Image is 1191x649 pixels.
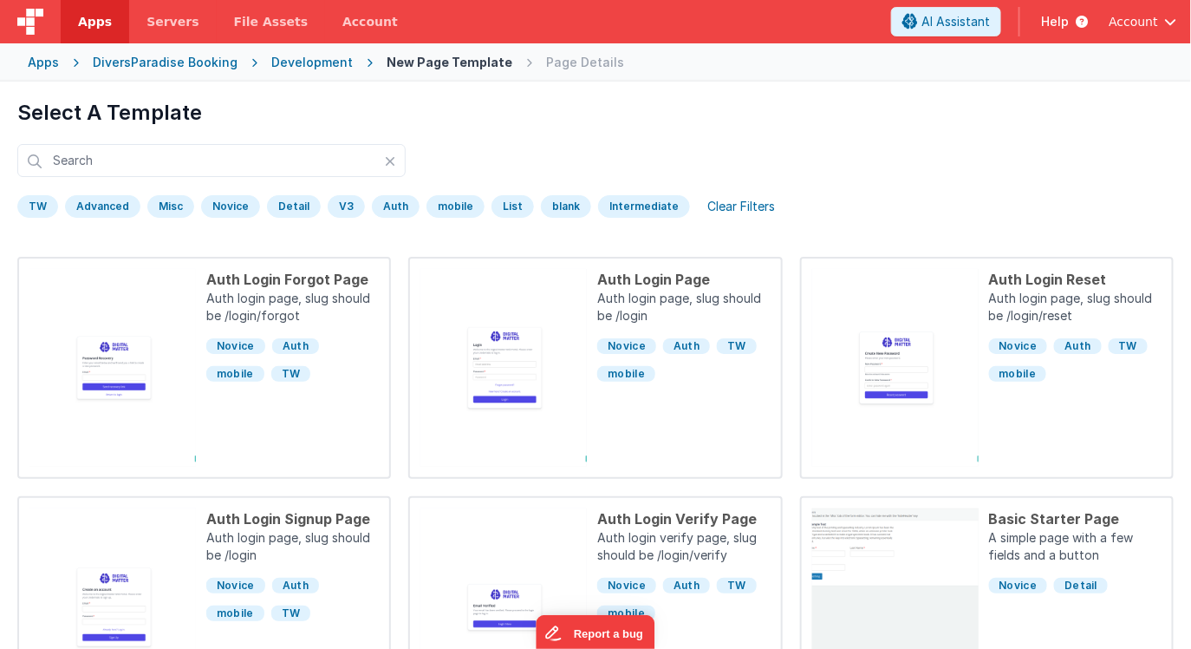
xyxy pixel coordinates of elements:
div: Advanced [65,195,140,218]
span: Novice [206,338,265,354]
span: File Assets [234,13,309,30]
div: Development [271,54,353,71]
span: mobile [206,606,264,621]
span: Novice [989,578,1048,593]
div: Intermediate [598,195,690,218]
div: V3 [328,195,365,218]
h1: Select A Template [17,99,1174,127]
div: TW [17,195,58,218]
span: Auth [272,338,319,354]
div: List [491,195,534,218]
span: Novice [597,578,656,593]
button: AI Assistant [891,7,1001,36]
span: Account [1109,13,1158,30]
div: Misc [147,195,194,218]
div: Novice [201,195,260,218]
span: Detail [1054,578,1108,593]
span: Help [1041,13,1069,30]
div: Auth Login Forgot Page [206,269,379,290]
span: mobile [597,366,655,382]
span: TW [271,606,311,621]
span: Novice [206,578,265,593]
span: Novice [989,338,1048,354]
div: Auth Login Reset [989,269,1162,290]
div: DiversParadise Booking [93,54,238,71]
span: Auth [663,338,710,354]
span: mobile [989,366,1047,382]
span: TW [717,578,757,593]
div: New Page Template [387,54,512,71]
span: mobile [597,606,655,621]
span: mobile [206,366,264,382]
span: Novice [597,338,656,354]
input: Search [17,144,406,177]
p: Auth login page, slug should be /login [597,290,770,328]
p: A simple page with a few fields and a button [989,529,1162,567]
span: Servers [146,13,198,30]
div: Auth [372,195,420,218]
span: TW [717,338,757,354]
span: TW [271,366,311,382]
span: Auth [663,578,710,593]
p: Auth login page, slug should be /login/forgot [206,290,379,328]
button: Account [1109,13,1177,30]
div: Apps [28,54,59,71]
span: TW [1109,338,1149,354]
div: mobile [426,195,485,218]
span: AI Assistant [921,13,990,30]
div: Auth Login Page [597,269,770,290]
p: Auth login page, slug should be /login [206,529,379,567]
div: Auth Login Signup Page [206,508,379,529]
div: Auth Login Verify Page [597,508,770,529]
div: Detail [267,195,321,218]
span: Apps [78,13,112,30]
div: blank [541,195,591,218]
div: Clear Filters [697,194,785,219]
p: Auth login page, slug should be /login/reset [989,290,1162,328]
div: Basic Starter Page [989,508,1162,529]
div: Page Details [546,54,624,71]
span: Auth [272,578,319,593]
span: Auth [1054,338,1101,354]
p: Auth login verify page, slug should be /login/verify [597,529,770,567]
